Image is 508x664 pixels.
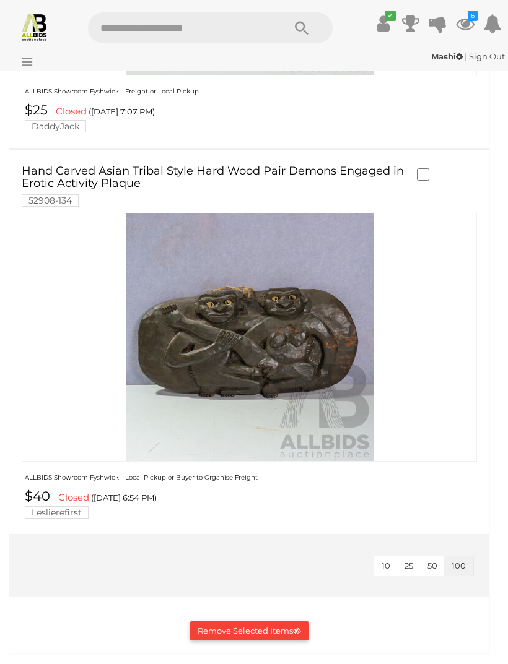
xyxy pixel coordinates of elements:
button: 50 [420,556,445,576]
span: | [465,51,467,61]
button: Remove Selected Items [190,621,309,640]
button: Search [271,12,333,43]
a: $40 Closed ([DATE] 6:54 PM) Leslierefirst [22,489,480,519]
a: 6 [456,12,475,35]
span: 50 [427,561,437,571]
a: ALLBIDS Showroom Fyshwick - Freight or Local Pickup [25,85,199,95]
a: ALLBIDS Showroom Fyshwick - Local Pickup or Buyer to Organise Freight [25,472,258,481]
a: ✔ [374,12,393,35]
a: Sign Out [469,51,505,61]
a: Mashi [431,51,465,61]
strong: Mashi [431,51,463,61]
span: 100 [452,561,466,571]
a: Hand Carved Asian Tribal Style Hard Wood Pair Demons Engaged in Erotic Activity Plaque 52908-134 [22,165,405,205]
button: 10 [374,556,398,576]
span: 10 [382,561,390,571]
i: ✔ [385,11,396,21]
img: 52908-134a.jpg [126,213,374,461]
button: 100 [444,556,473,576]
button: 25 [397,556,421,576]
a: $25 Closed ([DATE] 7:07 PM) DaddyJack [22,103,480,133]
img: Allbids.com.au [20,12,49,41]
i: 6 [468,11,478,21]
span: 25 [405,561,413,571]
